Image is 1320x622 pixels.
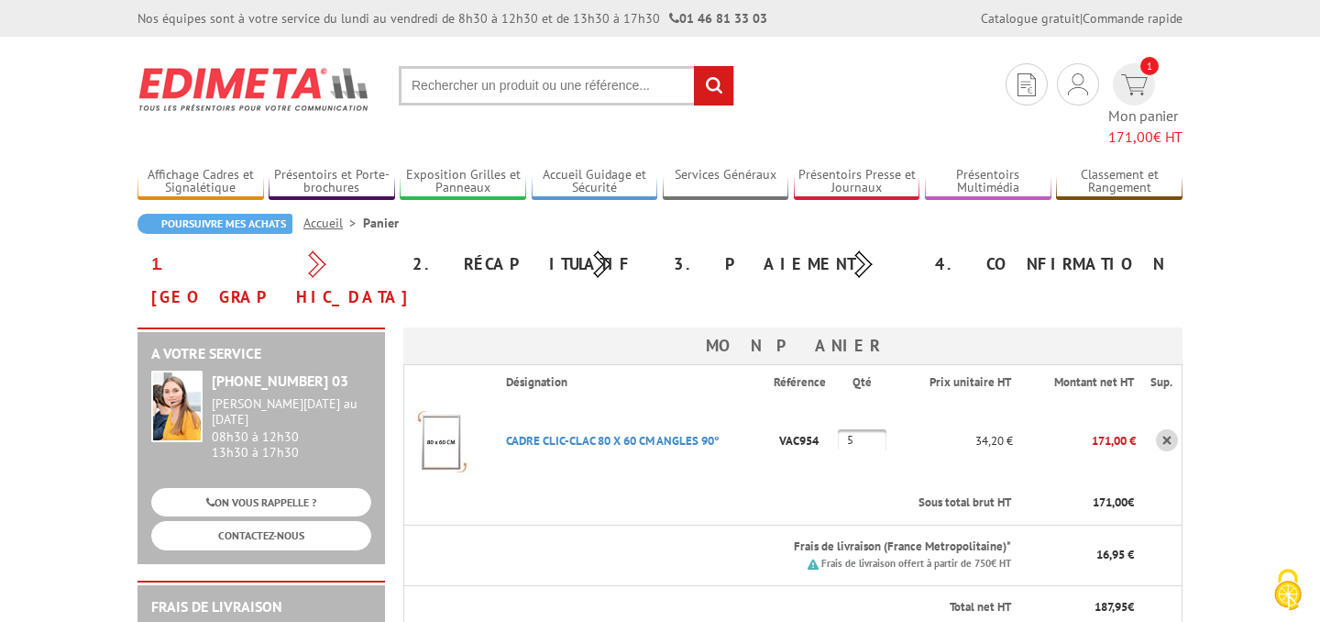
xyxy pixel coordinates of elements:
strong: [PHONE_NUMBER] 03 [212,372,348,390]
span: Mon panier [1108,106,1182,148]
p: € [1028,494,1134,512]
a: Services Généraux [663,167,789,197]
span: 171,00 [1108,128,1153,146]
img: CADRE CLIC-CLAC 80 X 60 CM ANGLES 90° [404,404,478,477]
a: CADRE CLIC-CLAC 80 X 60 CM ANGLES 90° [506,433,720,449]
div: 2. Récapitulatif [399,248,660,281]
p: 171,00 € [1013,425,1136,457]
div: | [981,9,1182,28]
div: 08h30 à 12h30 13h30 à 17h30 [212,396,371,460]
div: 3. Paiement [660,248,921,281]
a: Catalogue gratuit [981,10,1080,27]
p: Référence [774,374,836,392]
div: 1. [GEOGRAPHIC_DATA] [137,248,399,314]
img: Edimeta [137,55,371,123]
img: devis rapide [1068,73,1088,95]
p: 34,20 € [896,425,1012,457]
p: Prix unitaire HT [910,374,1010,392]
span: 187,95 [1094,599,1127,615]
a: Exposition Grilles et Panneaux [400,167,526,197]
input: Rechercher un produit ou une référence... [399,66,734,106]
img: Cookies (fenêtre modale) [1265,567,1311,613]
a: Poursuivre mes achats [137,214,292,234]
li: Panier [363,214,399,232]
a: ON VOUS RAPPELLE ? [151,488,371,516]
strong: 01 46 81 33 03 [669,10,767,27]
h2: A votre service [151,346,371,362]
span: € HT [1108,127,1182,148]
a: Commande rapide [1083,10,1182,27]
a: Affichage Cadres et Signalétique [137,167,264,197]
span: 16,95 € [1096,547,1134,562]
a: Présentoirs et Porte-brochures [269,167,395,197]
div: 4. Confirmation [921,248,1182,281]
p: VAC954 [774,425,838,457]
p: Montant net HT [1028,374,1134,392]
h3: Mon panier [403,328,1182,364]
th: Sous total brut HT [491,482,1012,525]
div: [PERSON_NAME][DATE] au [DATE] [212,396,371,428]
a: Accueil [303,215,363,231]
img: picto.png [808,559,819,570]
span: 1 [1140,57,1159,75]
img: devis rapide [1121,74,1148,95]
button: Cookies (fenêtre modale) [1256,560,1320,622]
a: Présentoirs Multimédia [925,167,1051,197]
img: devis rapide [1017,73,1036,96]
span: 171,00 [1093,494,1127,510]
input: rechercher [694,66,733,106]
th: Sup. [1136,364,1182,399]
th: Désignation [491,364,774,399]
h2: Frais de Livraison [151,599,371,616]
a: Accueil Guidage et Sécurité [532,167,658,197]
a: CONTACTEZ-NOUS [151,521,371,550]
a: devis rapide 1 Mon panier 171,00€ HT [1108,63,1182,148]
th: Qté [838,364,896,399]
a: Présentoirs Presse et Journaux [794,167,920,197]
img: widget-service.jpg [151,371,203,442]
small: Frais de livraison offert à partir de 750€ HT [821,557,1011,570]
p: Frais de livraison (France Metropolitaine)* [506,539,1010,556]
p: Total net HT [419,599,1011,616]
a: Classement et Rangement [1056,167,1182,197]
p: € [1028,599,1134,616]
div: Nos équipes sont à votre service du lundi au vendredi de 8h30 à 12h30 et de 13h30 à 17h30 [137,9,767,28]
